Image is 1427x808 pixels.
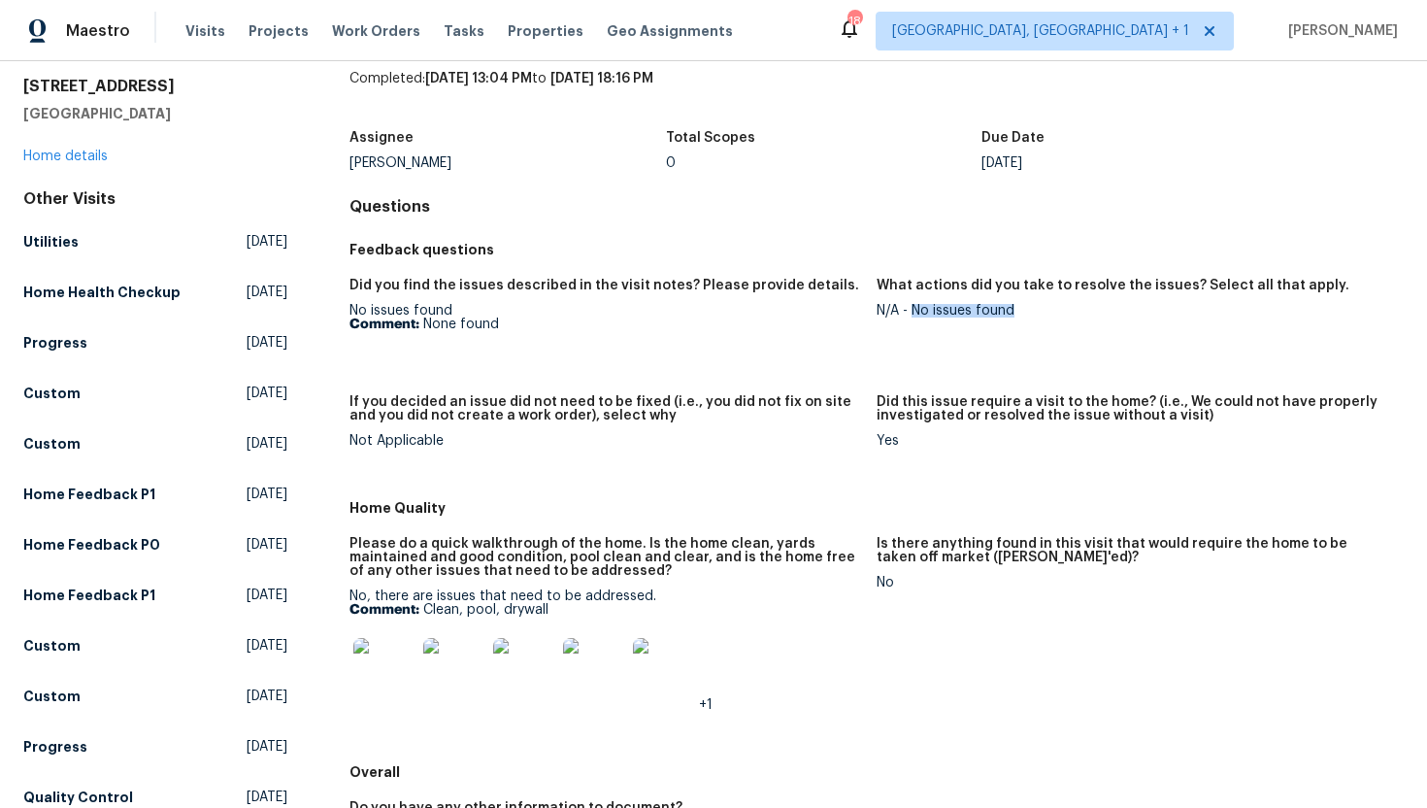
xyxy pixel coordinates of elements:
[66,21,130,41] span: Maestro
[23,224,287,259] a: Utilities[DATE]
[23,333,87,353] h5: Progress
[23,434,81,454] h5: Custom
[23,628,287,663] a: Custom[DATE]
[23,150,108,163] a: Home details
[666,156,982,170] div: 0
[23,189,287,209] div: Other Visits
[877,279,1349,292] h5: What actions did you take to resolve the issues? Select all that apply.
[349,589,861,712] div: No, there are issues that need to be addressed.
[1280,21,1398,41] span: [PERSON_NAME]
[23,77,287,96] h2: [STREET_ADDRESS]
[349,318,419,331] b: Comment:
[23,679,287,714] a: Custom[DATE]
[332,21,420,41] span: Work Orders
[349,69,1404,119] div: Completed: to
[349,434,861,448] div: Not Applicable
[23,527,287,562] a: Home Feedback P0[DATE]
[699,698,713,712] span: +1
[349,498,1404,518] h5: Home Quality
[23,578,287,613] a: Home Feedback P1[DATE]
[23,737,87,757] h5: Progress
[23,283,181,302] h5: Home Health Checkup
[247,283,287,302] span: [DATE]
[23,325,287,360] a: Progress[DATE]
[349,304,861,331] div: No issues found
[981,156,1298,170] div: [DATE]
[444,24,484,38] span: Tasks
[23,477,287,512] a: Home Feedback P1[DATE]
[185,21,225,41] span: Visits
[425,72,532,85] span: [DATE] 13:04 PM
[607,21,733,41] span: Geo Assignments
[247,232,287,252] span: [DATE]
[349,603,419,617] b: Comment:
[877,434,1388,448] div: Yes
[247,485,287,504] span: [DATE]
[23,636,81,656] h5: Custom
[847,12,861,31] div: 18
[247,333,287,353] span: [DATE]
[892,21,1189,41] span: [GEOGRAPHIC_DATA], [GEOGRAPHIC_DATA] + 1
[349,240,1404,259] h5: Feedback questions
[23,384,81,403] h5: Custom
[349,156,666,170] div: [PERSON_NAME]
[877,395,1388,422] h5: Did this issue require a visit to the home? (i.e., We could not have properly investigated or res...
[508,21,583,41] span: Properties
[349,131,414,145] h5: Assignee
[23,729,287,764] a: Progress[DATE]
[349,279,859,292] h5: Did you find the issues described in the visit notes? Please provide details.
[877,304,1388,318] div: N/A - No issues found
[23,788,133,807] h5: Quality Control
[349,197,1404,217] h4: Questions
[247,384,287,403] span: [DATE]
[349,318,861,331] p: None found
[247,535,287,555] span: [DATE]
[247,737,287,757] span: [DATE]
[877,537,1388,564] h5: Is there anything found in this visit that would require the home to be taken off market ([PERSON...
[23,485,155,504] h5: Home Feedback P1
[23,376,287,411] a: Custom[DATE]
[23,275,287,310] a: Home Health Checkup[DATE]
[247,788,287,807] span: [DATE]
[349,762,1404,782] h5: Overall
[247,586,287,605] span: [DATE]
[349,603,861,617] p: Clean, pool, drywall
[23,687,81,706] h5: Custom
[247,687,287,706] span: [DATE]
[247,434,287,454] span: [DATE]
[23,426,287,461] a: Custom[DATE]
[23,586,155,605] h5: Home Feedback P1
[349,395,861,422] h5: If you decided an issue did not need to be fixed (i.e., you did not fix on site and you did not c...
[23,232,79,252] h5: Utilities
[877,576,1388,589] div: No
[666,131,755,145] h5: Total Scopes
[247,636,287,656] span: [DATE]
[349,537,861,578] h5: Please do a quick walkthrough of the home. Is the home clean, yards maintained and good condition...
[550,72,653,85] span: [DATE] 18:16 PM
[23,104,287,123] h5: [GEOGRAPHIC_DATA]
[981,131,1045,145] h5: Due Date
[23,535,160,555] h5: Home Feedback P0
[249,21,309,41] span: Projects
